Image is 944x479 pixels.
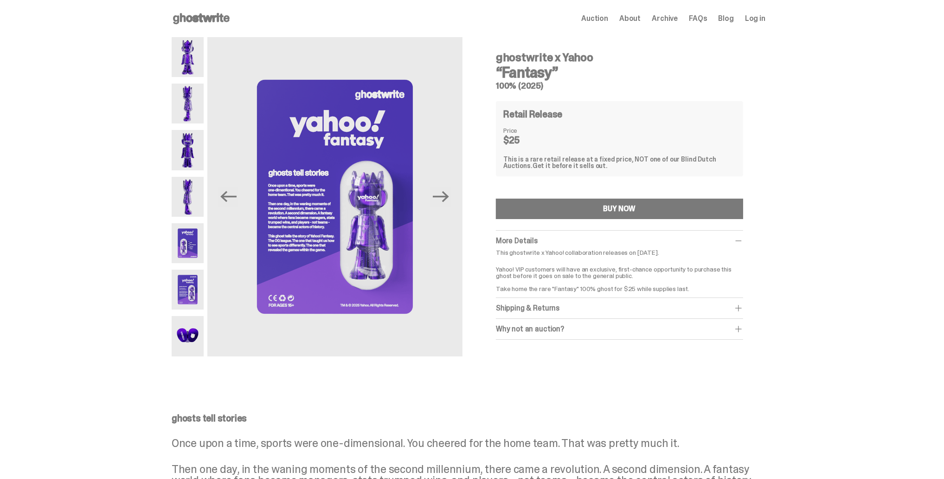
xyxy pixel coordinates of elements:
[172,316,204,356] img: Yahoo-HG---7.png
[431,187,451,207] button: Next
[207,37,462,356] img: Yahoo-HG---6.png
[604,205,636,213] div: BUY NOW
[172,270,204,310] img: Yahoo-HG---6.png
[496,304,743,313] div: Shipping & Returns
[719,15,734,22] a: Blog
[496,82,743,90] h5: 100% (2025)
[172,177,204,217] img: Yahoo-HG---4.png
[496,249,743,256] p: This ghostwrite x Yahoo! collaboration releases on [DATE].
[172,37,204,77] img: Yahoo-HG---1.png
[503,127,550,134] dt: Price
[172,414,765,423] p: ghosts tell stories
[496,52,743,63] h4: ghostwrite x Yahoo
[172,438,765,449] p: Once upon a time, sports were one-dimensional. You cheered for the home team. That was pretty muc...
[218,187,239,207] button: Previous
[496,65,743,80] h3: “Fantasy”
[172,223,204,263] img: Yahoo-HG---5.png
[496,259,743,292] p: Yahoo! VIP customers will have an exclusive, first-chance opportunity to purchase this ghost befo...
[172,84,204,123] img: Yahoo-HG---2.png
[496,324,743,334] div: Why not an auction?
[496,199,743,219] button: BUY NOW
[745,15,765,22] a: Log in
[172,130,204,170] img: Yahoo-HG---3.png
[533,162,608,170] span: Get it before it sells out.
[503,110,562,119] h4: Retail Release
[619,15,641,22] a: About
[496,236,538,246] span: More Details
[503,156,736,169] div: This is a rare retail release at a fixed price, NOT one of our Blind Dutch Auctions.
[503,136,550,145] dd: $25
[652,15,678,22] a: Archive
[689,15,707,22] a: FAQs
[581,15,608,22] a: Auction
